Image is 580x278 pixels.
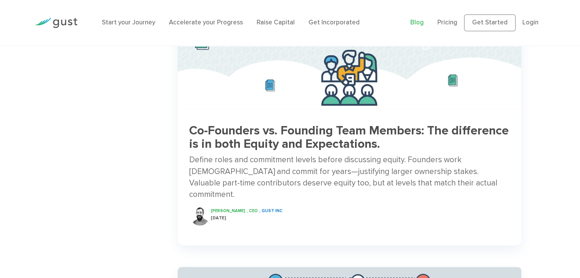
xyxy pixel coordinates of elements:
span: [PERSON_NAME] [211,208,245,213]
span: , Gust INC [259,208,283,213]
img: Gust Logo [35,18,77,28]
span: [DATE] [211,216,226,220]
a: Login [522,19,538,26]
a: Get Incorporated [308,19,360,26]
a: Raise Capital [257,19,295,26]
a: How to Run a Shareholder Meeting Co-Founders vs. Founding Team Members: The difference is in both... [178,6,521,233]
a: Pricing [437,19,457,26]
img: How to Run a Shareholder Meeting [178,6,521,109]
img: Peter Swan [190,206,209,225]
a: Start your Journey [102,19,155,26]
h3: Co-Founders vs. Founding Team Members: The difference is in both Equity and Expectations. [189,124,510,151]
a: Blog [410,19,424,26]
span: , CEO [247,208,258,213]
a: Accelerate your Progress [169,19,243,26]
a: Get Started [464,14,516,31]
div: Define roles and commitment levels before discussing equity. Founders work [DEMOGRAPHIC_DATA] and... [189,154,510,200]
